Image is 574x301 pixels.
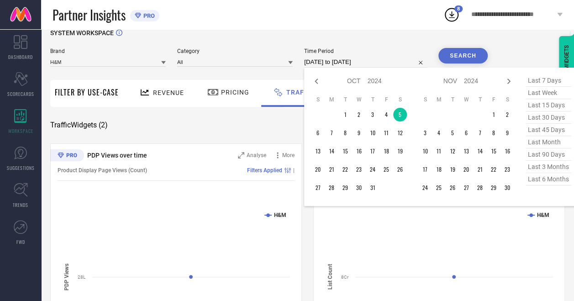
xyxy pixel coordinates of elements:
[393,144,407,158] td: Sat Oct 19 2024
[526,87,571,99] span: last week
[366,144,379,158] td: Thu Oct 17 2024
[457,6,460,12] span: 8
[526,173,571,185] span: last 6 months
[379,96,393,103] th: Friday
[526,99,571,111] span: last 15 days
[341,275,349,280] text: 8Cr
[446,96,459,103] th: Tuesday
[526,111,571,124] span: last 30 days
[50,121,108,130] span: Traffic Widgets ( 2 )
[304,57,427,68] input: Select time period
[500,126,514,140] td: Sat Nov 09 2024
[418,163,432,176] td: Sun Nov 17 2024
[311,76,322,87] div: Previous month
[274,212,286,218] text: H&M
[58,167,147,174] span: Product Display Page Views (Count)
[141,12,155,19] span: PRO
[7,90,34,97] span: SCORECARDS
[55,87,119,98] span: Filter By Use-Case
[526,74,571,87] span: last 7 days
[338,108,352,121] td: Tue Oct 01 2024
[153,89,184,96] span: Revenue
[393,163,407,176] td: Sat Oct 26 2024
[221,89,249,96] span: Pricing
[8,53,33,60] span: DASHBOARD
[379,108,393,121] td: Fri Oct 04 2024
[366,181,379,195] td: Thu Oct 31 2024
[282,152,295,158] span: More
[459,163,473,176] td: Wed Nov 20 2024
[393,126,407,140] td: Sat Oct 12 2024
[487,126,500,140] td: Fri Nov 08 2024
[418,126,432,140] td: Sun Nov 03 2024
[393,108,407,121] td: Sat Oct 05 2024
[459,126,473,140] td: Wed Nov 06 2024
[13,201,28,208] span: TRENDS
[432,144,446,158] td: Mon Nov 11 2024
[50,48,166,54] span: Brand
[379,144,393,158] td: Fri Oct 18 2024
[327,264,333,290] tspan: List Count
[473,163,487,176] td: Thu Nov 21 2024
[50,149,84,163] div: Premium
[432,181,446,195] td: Mon Nov 25 2024
[473,126,487,140] td: Thu Nov 07 2024
[366,163,379,176] td: Thu Oct 24 2024
[487,108,500,121] td: Fri Nov 01 2024
[459,96,473,103] th: Wednesday
[7,164,35,171] span: SUGGESTIONS
[526,136,571,148] span: last month
[325,163,338,176] td: Mon Oct 21 2024
[473,181,487,195] td: Thu Nov 28 2024
[311,96,325,103] th: Sunday
[500,144,514,158] td: Sat Nov 16 2024
[438,48,488,63] button: Search
[459,181,473,195] td: Wed Nov 27 2024
[293,167,295,174] span: |
[311,163,325,176] td: Sun Oct 20 2024
[53,5,126,24] span: Partner Insights
[78,275,86,280] text: 28L
[500,181,514,195] td: Sat Nov 30 2024
[338,144,352,158] td: Tue Oct 15 2024
[366,108,379,121] td: Thu Oct 03 2024
[338,181,352,195] td: Tue Oct 29 2024
[418,96,432,103] th: Sunday
[500,108,514,121] td: Sat Nov 02 2024
[8,127,33,134] span: WORKSPACE
[379,126,393,140] td: Fri Oct 11 2024
[325,181,338,195] td: Mon Oct 28 2024
[537,212,549,218] text: H&M
[238,152,244,158] svg: Zoom
[352,181,366,195] td: Wed Oct 30 2024
[418,181,432,195] td: Sun Nov 24 2024
[446,144,459,158] td: Tue Nov 12 2024
[366,96,379,103] th: Thursday
[247,152,266,158] span: Analyse
[487,144,500,158] td: Fri Nov 15 2024
[432,96,446,103] th: Monday
[379,163,393,176] td: Fri Oct 25 2024
[286,89,315,96] span: Traffic
[16,238,25,245] span: FWD
[526,124,571,136] span: last 45 days
[503,76,514,87] div: Next month
[526,148,571,161] span: last 90 days
[338,96,352,103] th: Tuesday
[177,48,293,54] span: Category
[247,167,282,174] span: Filters Applied
[304,48,427,54] span: Time Period
[487,181,500,195] td: Fri Nov 29 2024
[352,96,366,103] th: Wednesday
[352,144,366,158] td: Wed Oct 16 2024
[432,126,446,140] td: Mon Nov 04 2024
[432,163,446,176] td: Mon Nov 18 2024
[311,144,325,158] td: Sun Oct 13 2024
[87,152,147,159] span: PDP Views over time
[443,6,460,23] div: Open download list
[418,144,432,158] td: Sun Nov 10 2024
[352,163,366,176] td: Wed Oct 23 2024
[338,126,352,140] td: Tue Oct 08 2024
[352,108,366,121] td: Wed Oct 02 2024
[393,96,407,103] th: Saturday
